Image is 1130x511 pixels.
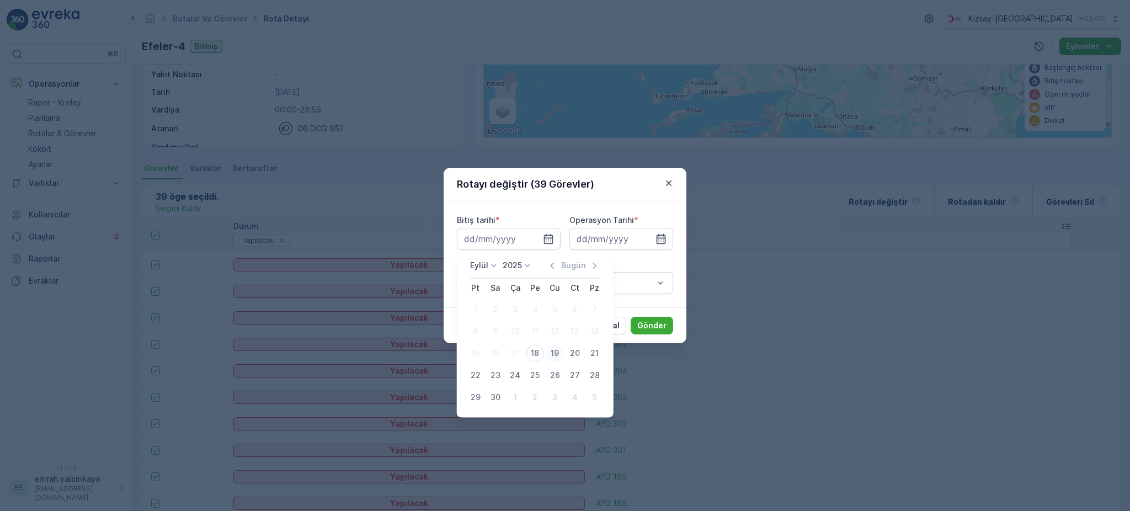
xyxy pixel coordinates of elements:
div: 21 [586,344,604,362]
div: 6 [566,300,584,318]
p: 2025 [503,260,522,271]
div: 2 [487,300,504,318]
div: 24 [507,366,524,384]
div: 30 [487,388,504,406]
div: 22 [467,366,484,384]
div: 17 [507,344,524,362]
div: 5 [586,388,604,406]
th: Pazar [585,278,605,298]
div: 1 [507,388,524,406]
input: dd/mm/yyyy [569,228,673,250]
div: 2 [526,388,544,406]
div: 3 [546,388,564,406]
div: 26 [546,366,564,384]
div: 12 [546,322,564,340]
div: 20 [566,344,584,362]
th: Cumartesi [565,278,585,298]
div: 3 [507,300,524,318]
p: Bugün [561,260,585,271]
div: 25 [526,366,544,384]
div: 16 [487,344,504,362]
th: Pazartesi [466,278,486,298]
th: Salı [486,278,505,298]
div: 27 [566,366,584,384]
div: 15 [467,344,484,362]
div: 28 [586,366,604,384]
div: 7 [586,300,604,318]
div: 5 [546,300,564,318]
div: 11 [526,322,544,340]
div: 4 [526,300,544,318]
p: Seç [578,276,654,290]
div: 29 [467,388,484,406]
div: 10 [507,322,524,340]
div: 1 [467,300,484,318]
th: Çarşamba [505,278,525,298]
label: Operasyon Tarihi [569,215,634,225]
div: 18 [526,344,544,362]
p: Rotayı değiştir (39 Görevler) [457,177,594,192]
div: 8 [467,322,484,340]
div: 13 [566,322,584,340]
p: Gönder [637,320,667,331]
button: Gönder [631,317,673,334]
label: Bitiş tarihi [457,215,495,225]
th: Perşembe [525,278,545,298]
input: dd/mm/yyyy [457,228,561,250]
p: Eylül [470,260,488,271]
div: 23 [487,366,504,384]
div: 14 [586,322,604,340]
div: 9 [487,322,504,340]
div: 4 [566,388,584,406]
th: Cuma [545,278,565,298]
div: 19 [546,344,564,362]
